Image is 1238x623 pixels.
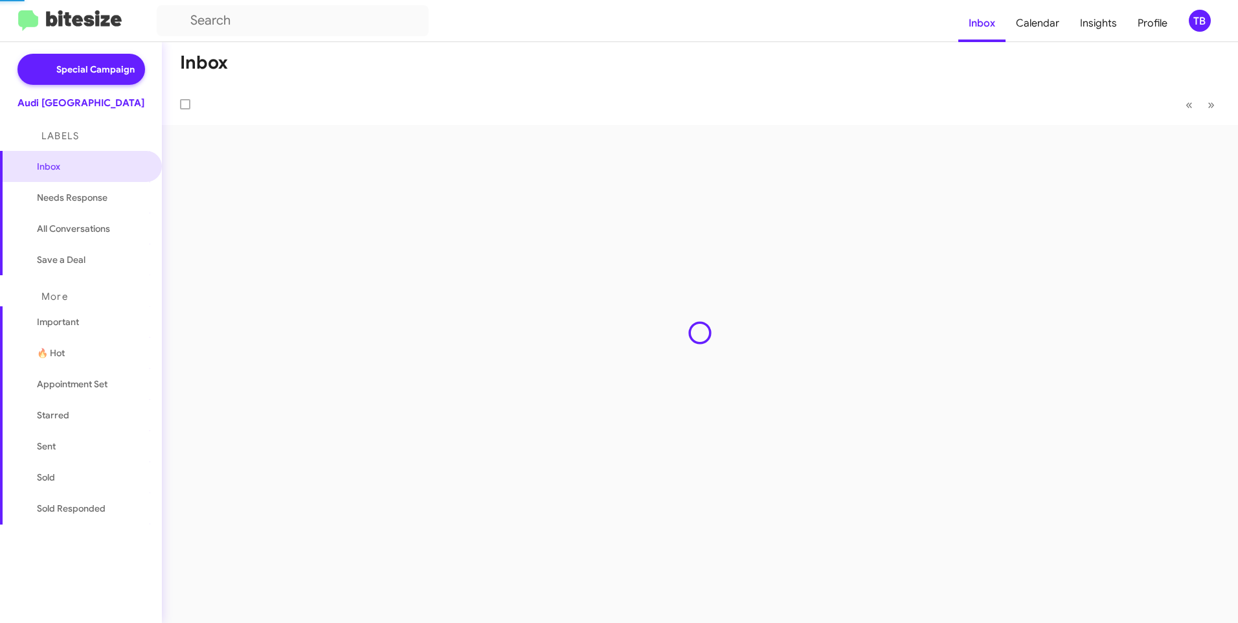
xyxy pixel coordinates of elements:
span: Appointment Set [37,378,107,391]
span: Sold [37,471,55,484]
h1: Inbox [180,52,228,73]
span: Needs Response [37,191,147,204]
a: Inbox [958,5,1006,42]
span: Sold Responded [37,502,106,515]
span: Special Campaign [56,63,135,76]
span: All Conversations [37,222,110,235]
button: Next [1200,91,1222,118]
a: Insights [1070,5,1127,42]
span: Important [37,315,147,328]
span: More [41,291,68,302]
span: Save a Deal [37,253,85,266]
div: Audi [GEOGRAPHIC_DATA] [17,96,144,109]
a: Profile [1127,5,1178,42]
button: TB [1178,10,1224,32]
button: Previous [1178,91,1200,118]
span: Labels [41,130,79,142]
span: » [1208,96,1215,113]
a: Calendar [1006,5,1070,42]
span: Sent [37,440,56,453]
a: Special Campaign [17,54,145,85]
span: Starred [37,409,69,422]
span: « [1186,96,1193,113]
nav: Page navigation example [1178,91,1222,118]
span: 🔥 Hot [37,346,65,359]
span: Inbox [37,160,147,173]
input: Search [157,5,429,36]
div: TB [1189,10,1211,32]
